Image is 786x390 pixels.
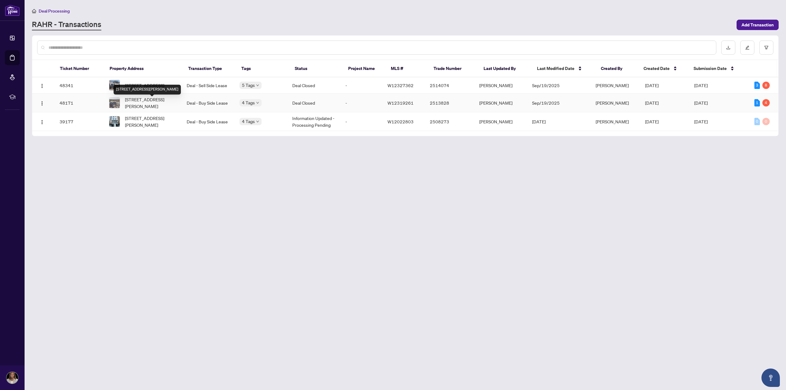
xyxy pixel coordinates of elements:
[425,94,474,112] td: 2513828
[596,83,629,88] span: [PERSON_NAME]
[645,100,659,106] span: [DATE]
[5,5,20,16] img: logo
[764,45,768,50] span: filter
[242,118,255,125] span: 4 Tags
[532,100,560,106] span: Sep/19/2025
[256,101,259,104] span: down
[694,65,727,72] span: Submission Date
[532,83,560,88] span: Sep/19/2025
[40,83,45,88] img: Logo
[762,99,770,106] div: 4
[689,112,749,131] td: [DATE]
[40,120,45,125] img: Logo
[387,100,414,106] span: W12319261
[37,98,47,108] button: Logo
[761,369,780,387] button: Open asap
[125,115,177,128] span: [STREET_ADDRESS][PERSON_NAME]
[182,112,235,131] td: Deal - Buy Side Lease
[40,101,45,106] img: Logo
[479,60,532,77] th: Last Updated By
[474,112,527,131] td: [PERSON_NAME]
[256,84,259,87] span: down
[39,8,70,14] span: Deal Processing
[125,82,164,89] span: [STREET_ADDRESS]
[109,98,120,108] img: thumbnail-img
[762,118,770,125] div: 0
[425,112,474,131] td: 2508273
[737,20,779,30] button: Add Transaction
[596,119,629,124] span: [PERSON_NAME]
[290,60,343,77] th: Status
[256,120,259,123] span: down
[726,45,730,50] span: download
[741,20,774,30] span: Add Transaction
[55,77,104,94] td: 48341
[689,77,749,94] td: [DATE]
[114,85,181,95] div: [STREET_ADDRESS][PERSON_NAME]
[537,65,574,72] span: Last Modified Date
[740,41,754,55] button: edit
[109,80,120,91] img: thumbnail-img
[645,119,659,124] span: [DATE]
[754,82,760,89] div: 3
[109,116,120,127] img: thumbnail-img
[387,119,414,124] span: W12022803
[644,65,670,72] span: Created Date
[37,80,47,90] button: Logo
[474,77,527,94] td: [PERSON_NAME]
[37,117,47,126] button: Logo
[532,119,546,124] span: [DATE]
[745,45,749,50] span: edit
[754,118,760,125] div: 0
[236,60,290,77] th: Tags
[386,60,429,77] th: MLS #
[689,60,749,77] th: Submission Date
[762,82,770,89] div: 8
[596,60,639,77] th: Created By
[340,77,383,94] td: -
[6,372,18,384] img: Profile Icon
[429,60,478,77] th: Trade Number
[340,94,383,112] td: -
[596,100,629,106] span: [PERSON_NAME]
[645,83,659,88] span: [DATE]
[55,112,104,131] td: 39177
[639,60,688,77] th: Created Date
[474,94,527,112] td: [PERSON_NAME]
[125,96,177,110] span: [STREET_ADDRESS][PERSON_NAME]
[105,60,183,77] th: Property Address
[242,99,255,106] span: 4 Tags
[721,41,735,55] button: download
[242,82,255,89] span: 5 Tags
[340,112,383,131] td: -
[689,94,749,112] td: [DATE]
[425,77,474,94] td: 2514074
[754,99,760,106] div: 1
[55,60,105,77] th: Ticket Number
[532,60,596,77] th: Last Modified Date
[182,94,235,112] td: Deal - Buy Side Lease
[287,112,340,131] td: Information Updated - Processing Pending
[32,9,36,13] span: home
[387,83,414,88] span: W12327362
[287,94,340,112] td: Deal Closed
[182,77,235,94] td: Deal - Sell Side Lease
[343,60,386,77] th: Project Name
[183,60,237,77] th: Transaction Type
[32,19,101,30] a: RAHR - Transactions
[55,94,104,112] td: 48171
[759,41,773,55] button: filter
[287,77,340,94] td: Deal Closed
